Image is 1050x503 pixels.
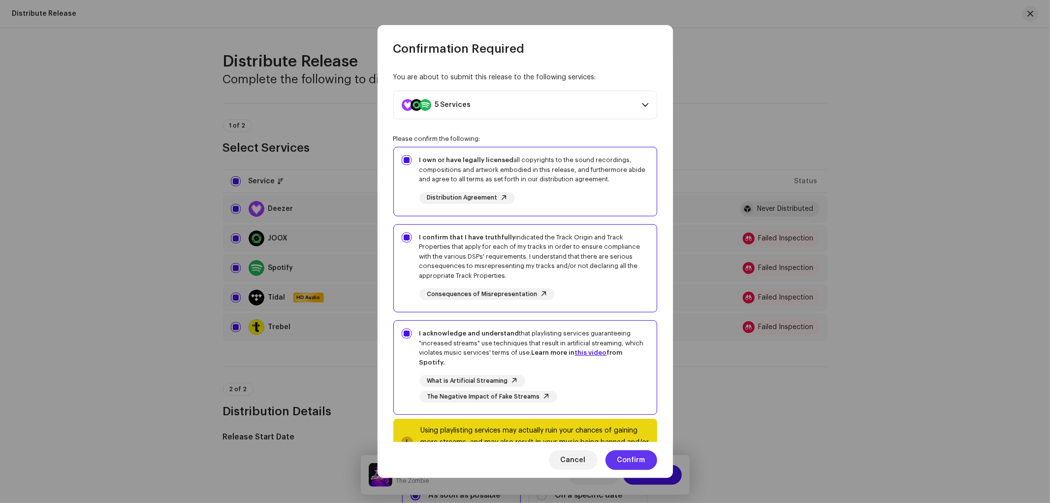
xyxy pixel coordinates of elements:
div: Please confirm the following: [393,135,657,143]
span: Distribution Agreement [427,195,498,201]
strong: I confirm that I have truthfully [419,234,516,240]
button: Cancel [549,450,598,470]
a: this video [575,349,607,356]
div: Using playlisting services may actually ruin your chances of gaining more streams, and may also r... [421,425,649,460]
span: What is Artificial Streaming [427,378,508,384]
div: 5 Services [435,101,471,109]
p-togglebutton: I own or have legally licensedall copyrights to the sound recordings, compositions and artwork em... [393,147,657,216]
div: indicated the Track Origin and Track Properties that apply for each of my tracks in order to ensu... [419,233,649,281]
strong: Learn more in from Spotify. [419,349,623,366]
p-accordion-header: 5 Services [393,91,657,119]
span: Cancel [561,450,586,470]
button: Confirm [605,450,657,470]
div: that playlisting services guaranteeing "increased streams" use techniques that result in artifici... [419,329,649,367]
p-togglebutton: I confirm that I have truthfullyindicated the Track Origin and Track Properties that apply for ea... [393,224,657,313]
strong: I own or have legally licensed [419,157,514,163]
strong: I acknowledge and understand [419,330,519,336]
span: Confirm [617,450,645,470]
span: Consequences of Misrepresentation [427,291,538,298]
div: all copyrights to the sound recordings, compositions and artwork embodied in this release, and fu... [419,155,649,184]
span: The Negative Impact of Fake Streams [427,394,540,400]
span: Confirmation Required [393,41,525,57]
p-togglebutton: I acknowledge and understandthat playlisting services guaranteeing "increased streams" use techni... [393,320,657,415]
div: You are about to submit this release to the following services: [393,72,657,83]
